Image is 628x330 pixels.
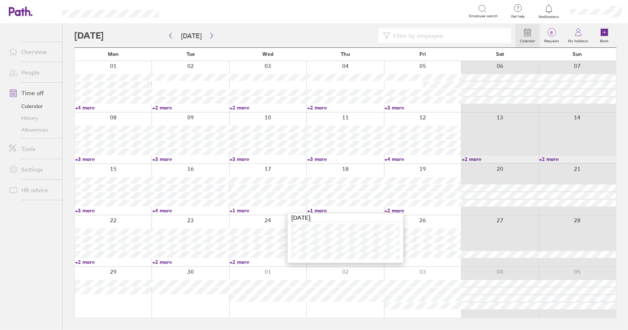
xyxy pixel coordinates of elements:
a: +3 more [152,156,229,162]
a: +2 more [75,259,152,265]
a: +2 more [539,156,616,162]
a: +4 more [152,207,229,214]
label: Book [596,37,613,43]
span: Get help [506,14,530,19]
label: Calendar [515,37,540,43]
a: +2 more [230,104,306,111]
a: +4 more [75,104,152,111]
a: Settings [3,162,62,177]
a: +1 more [230,207,306,214]
label: Requests [540,37,564,43]
a: +2 more [307,104,384,111]
a: +2 more [152,259,229,265]
span: Sat [496,51,504,57]
label: My holidays [564,37,593,43]
a: Allowances [3,124,62,136]
input: Filter by employee [390,29,507,43]
a: Time off [3,86,62,100]
span: Fri [419,51,426,57]
a: Notifications [537,4,561,19]
a: My holidays [564,24,593,47]
a: +2 more [230,259,306,265]
button: [DATE] [175,30,207,42]
a: History [3,112,62,124]
span: Tue [187,51,195,57]
a: +2 more [152,104,229,111]
span: Mon [108,51,119,57]
a: +3 more [75,207,152,214]
span: Employee search [469,14,498,18]
a: Calendar [3,100,62,112]
span: Thu [341,51,350,57]
a: +1 more [307,207,384,214]
span: 8 [540,30,564,36]
a: +2 more [462,156,538,162]
a: +4 more [384,156,461,162]
a: People [3,65,62,80]
a: Calendar [515,24,540,47]
a: Overview [3,44,62,59]
span: Wed [263,51,274,57]
span: Sun [573,51,582,57]
a: +3 more [384,104,461,111]
a: Tools [3,141,62,156]
a: HR advice [3,183,62,197]
a: +3 more [307,156,384,162]
span: Notifications [537,15,561,19]
div: Search [179,8,198,14]
a: +3 more [75,156,152,162]
div: [DATE] [288,214,403,222]
a: +2 more [384,207,461,214]
a: +3 more [230,156,306,162]
a: 8Requests [540,24,564,47]
a: Book [593,24,616,47]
